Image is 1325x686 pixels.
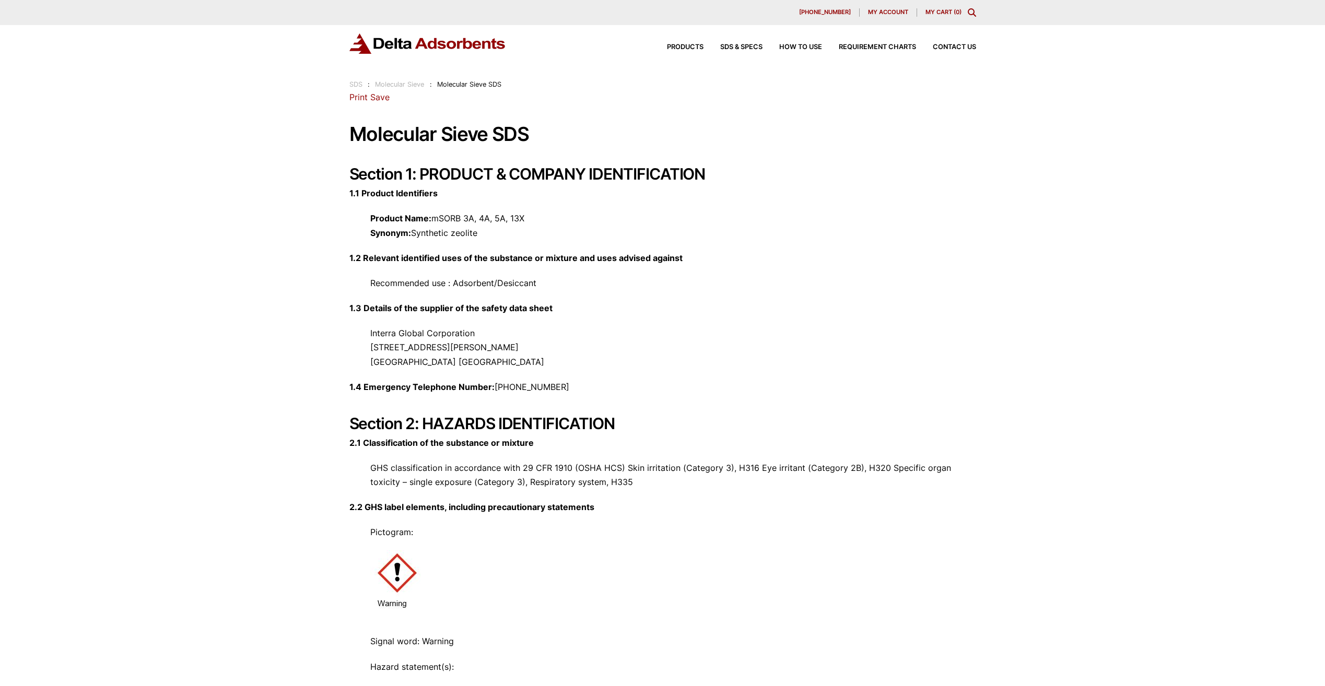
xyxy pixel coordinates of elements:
span: : [368,80,370,88]
strong: 1.1 Product Identifiers [349,188,438,198]
span: [PHONE_NUMBER] [799,9,851,15]
h1: Molecular Sieve SDS [349,124,976,145]
strong: 1.2 Relevant identified uses of the substance or mixture and uses advised against [349,253,683,263]
a: Requirement Charts [822,44,916,51]
a: How to Use [763,44,822,51]
img: Delta Adsorbents [349,33,506,54]
p: Recommended use : Adsorbent/Desiccant [349,276,976,290]
h2: Section 2: HAZARDS IDENTIFICATION [349,414,976,433]
span: Products [667,44,703,51]
strong: 1.3 Details of the supplier of the safety data sheet [349,303,553,313]
strong: 2.1 Classification of the substance or mixture [349,437,534,448]
span: Contact Us [933,44,976,51]
span: Molecular Sieve SDS [437,80,501,88]
a: SDS [349,80,362,88]
span: How to Use [779,44,822,51]
a: Save [370,92,390,102]
span: Requirement Charts [839,44,916,51]
a: [PHONE_NUMBER] [791,8,860,17]
p: Interra Global Corporation [STREET_ADDRESS][PERSON_NAME] [GEOGRAPHIC_DATA] [GEOGRAPHIC_DATA] [349,326,976,369]
a: Molecular Sieve [375,80,424,88]
span: : [430,80,432,88]
p: Pictogram: [349,525,976,539]
a: Contact Us [916,44,976,51]
strong: 2.2 GHS label elements, including precautionary statements [349,502,594,512]
span: SDS & SPECS [720,44,763,51]
a: Print [349,92,368,102]
span: 0 [956,8,959,16]
p: Hazard statement(s): [349,660,976,674]
a: Products [650,44,703,51]
strong: 1.4 Emergency Telephone Number: [349,382,495,392]
strong: Product Name: [370,213,431,223]
p: GHS classification in accordance with 29 CFR 1910 (OSHA HCS) Skin irritation (Category 3), H316 E... [349,461,976,489]
p: [PHONE_NUMBER] [349,380,976,394]
a: My Cart (0) [925,8,961,16]
a: SDS & SPECS [703,44,763,51]
h2: Section 1: PRODUCT & COMPANY IDENTIFICATION [349,164,976,183]
p: mSORB 3A, 4A, 5A, 13X Synthetic zeolite [349,211,976,240]
div: Toggle Modal Content [968,8,976,17]
p: Signal word: Warning [349,634,976,648]
a: My account [860,8,917,17]
strong: Synonym: [370,228,411,238]
span: My account [868,9,908,15]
